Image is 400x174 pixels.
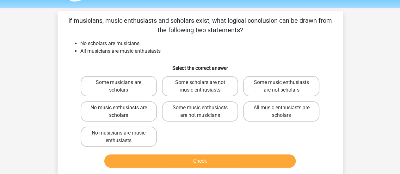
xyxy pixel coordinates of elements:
[80,47,333,55] li: All musicians are music enthusiasts
[104,154,296,168] button: Check
[243,101,319,122] label: All music enthusiasts are scholars
[243,76,319,96] label: Some music enthusiasts are not scholars
[81,76,157,96] label: Some musicians are scholars
[81,127,157,147] label: No musicians are music enthusiasts
[68,16,333,35] p: If musicians, music enthusiasts and scholars exist, what logical conclusion can be drawn from the...
[162,76,238,96] label: Some scholars are not music enthusiasts
[68,60,333,71] h6: Select the correct answer
[80,40,333,47] li: No scholars are musicians
[81,101,157,122] label: No music enthusiasts are scholars
[162,101,238,122] label: Some music enthusiasts are not musicians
